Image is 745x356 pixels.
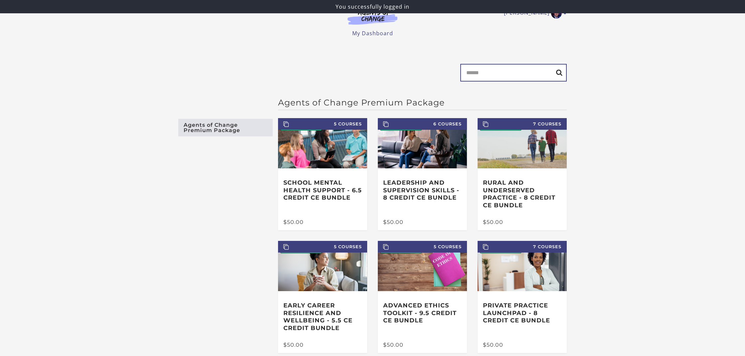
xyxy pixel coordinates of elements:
[278,241,367,353] a: 5 Courses Early Career Resilience and Wellbeing - 5.5 CE Credit Bundle $50.00
[383,302,462,324] h3: Advanced Ethics Toolkit - 9.5 Credit CE Bundle
[378,241,467,353] a: 5 Courses Advanced Ethics Toolkit - 9.5 Credit CE Bundle $50.00
[352,30,393,37] a: My Dashboard
[483,302,561,324] h3: Private Practice Launchpad - 8 Credit CE Bundle
[283,302,362,332] h3: Early Career Resilience and Wellbeing - 5.5 CE Credit Bundle
[341,9,404,25] img: Agents of Change Logo
[278,97,567,107] h2: Agents of Change Premium Package
[278,241,367,253] span: 5 Courses
[478,241,567,253] span: 7 Courses
[378,241,467,253] span: 5 Courses
[278,118,367,130] span: 5 Courses
[383,342,462,348] div: $50.00
[478,118,567,230] a: 7 Courses Rural and Underserved Practice - 8 Credit CE Bundle $50.00
[3,3,742,11] p: You successfully logged in
[483,220,561,225] div: $50.00
[178,119,273,136] a: Agents of Change Premium Package
[278,118,367,230] a: 5 Courses School Mental Health Support - 6.5 Credit CE Bundle $50.00
[478,118,567,130] span: 7 Courses
[478,241,567,353] a: 7 Courses Private Practice Launchpad - 8 Credit CE Bundle $50.00
[383,179,462,202] h3: Leadership and Supervision Skills - 8 Credit CE Bundle
[378,118,467,230] a: 6 Courses Leadership and Supervision Skills - 8 Credit CE Bundle $50.00
[383,220,462,225] div: $50.00
[283,179,362,202] h3: School Mental Health Support - 6.5 Credit CE Bundle
[283,220,362,225] div: $50.00
[483,342,561,348] div: $50.00
[283,342,362,348] div: $50.00
[504,8,563,19] a: Toggle menu
[378,118,467,130] span: 6 Courses
[483,179,561,209] h3: Rural and Underserved Practice - 8 Credit CE Bundle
